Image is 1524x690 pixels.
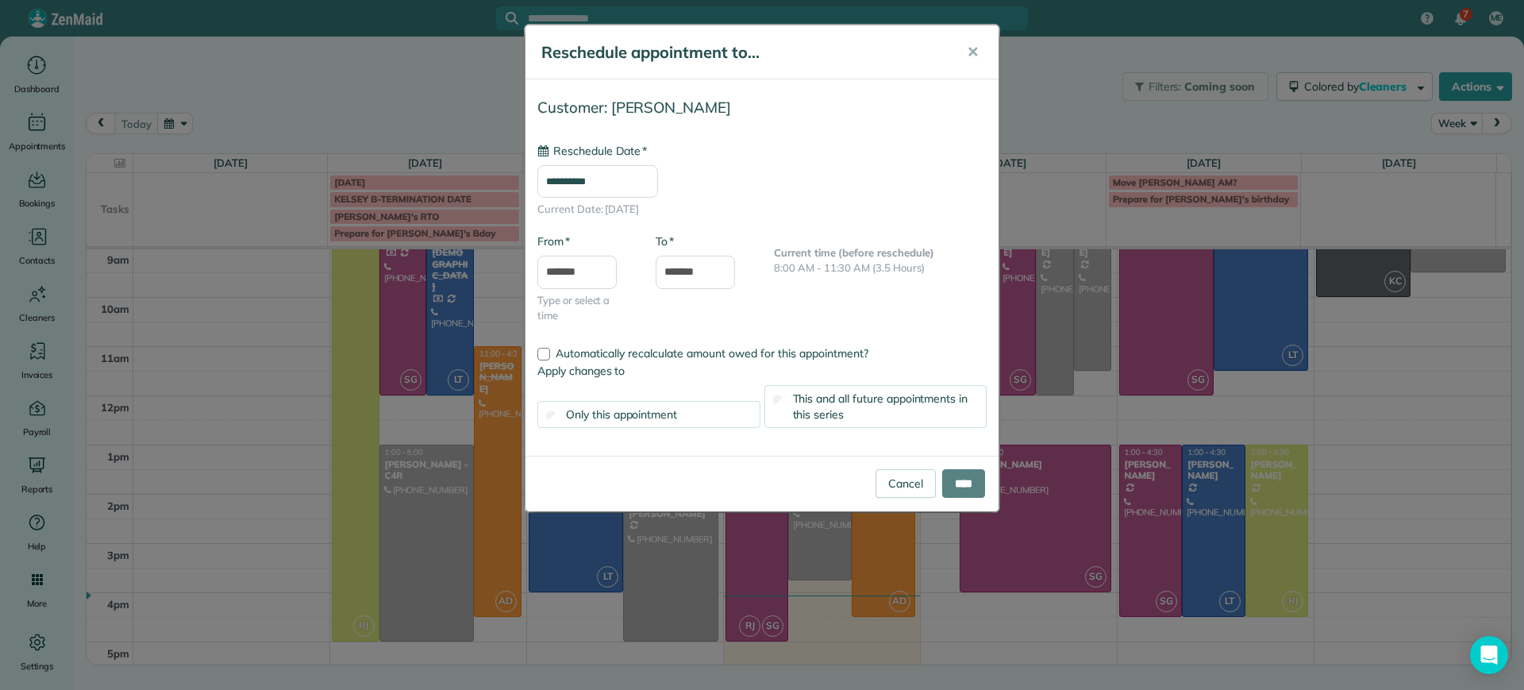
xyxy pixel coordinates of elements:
a: Cancel [876,469,936,498]
h5: Reschedule appointment to... [541,41,945,64]
span: Only this appointment [566,407,677,422]
input: Only this appointment [546,411,556,421]
label: To [656,233,674,249]
label: From [537,233,570,249]
label: Apply changes to [537,363,987,379]
input: This and all future appointments in this series [772,395,783,405]
span: Type or select a time [537,293,632,324]
span: Current Date: [DATE] [537,202,987,218]
span: ✕ [967,43,979,61]
b: Current time (before reschedule) [774,246,934,259]
h4: Customer: [PERSON_NAME] [537,99,987,116]
span: This and all future appointments in this series [793,391,968,422]
p: 8:00 AM - 11:30 AM (3.5 Hours) [774,260,987,276]
span: Automatically recalculate amount owed for this appointment? [556,346,868,360]
label: Reschedule Date [537,143,647,159]
div: Open Intercom Messenger [1470,636,1508,674]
